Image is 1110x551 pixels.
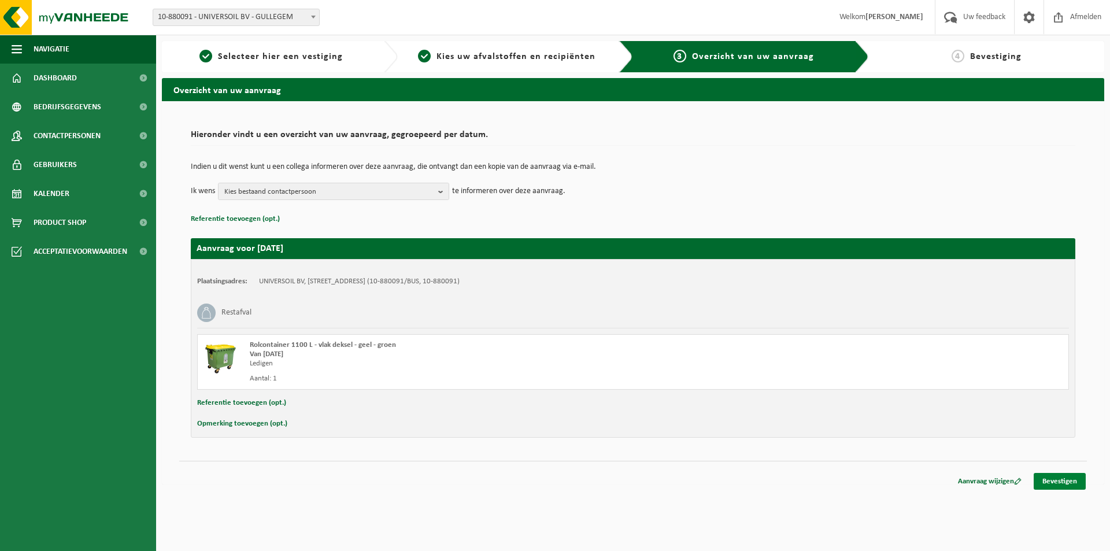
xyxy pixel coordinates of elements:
span: Bedrijfsgegevens [34,93,101,121]
span: 2 [418,50,431,62]
a: Aanvraag wijzigen [949,473,1030,490]
span: 1 [199,50,212,62]
a: 2Kies uw afvalstoffen en recipiënten [404,50,610,64]
p: te informeren over deze aanvraag. [452,183,565,200]
span: 10-880091 - UNIVERSOIL BV - GULLEGEM [153,9,319,25]
button: Opmerking toevoegen (opt.) [197,416,287,431]
span: Kies uw afvalstoffen en recipiënten [436,52,595,61]
span: Overzicht van uw aanvraag [692,52,814,61]
span: Gebruikers [34,150,77,179]
a: Bevestigen [1034,473,1086,490]
span: Dashboard [34,64,77,93]
span: Selecteer hier een vestiging [218,52,343,61]
div: Aantal: 1 [250,374,679,383]
span: 10-880091 - UNIVERSOIL BV - GULLEGEM [153,9,320,26]
span: Product Shop [34,208,86,237]
span: Contactpersonen [34,121,101,150]
span: 4 [952,50,964,62]
span: Rolcontainer 1100 L - vlak deksel - geel - groen [250,341,396,349]
strong: Plaatsingsadres: [197,278,247,285]
h2: Hieronder vindt u een overzicht van uw aanvraag, gegroepeerd per datum. [191,130,1075,146]
button: Kies bestaand contactpersoon [218,183,449,200]
strong: Aanvraag voor [DATE] [197,244,283,253]
div: Ledigen [250,359,679,368]
h3: Restafval [221,304,251,322]
button: Referentie toevoegen (opt.) [197,395,286,411]
p: Indien u dit wenst kunt u een collega informeren over deze aanvraag, die ontvangt dan een kopie v... [191,163,1075,171]
a: 1Selecteer hier een vestiging [168,50,375,64]
strong: Van [DATE] [250,350,283,358]
span: Acceptatievoorwaarden [34,237,127,266]
span: Navigatie [34,35,69,64]
img: WB-1100-HPE-GN-50.png [203,341,238,375]
button: Referentie toevoegen (opt.) [191,212,280,227]
strong: [PERSON_NAME] [865,13,923,21]
td: UNIVERSOIL BV, [STREET_ADDRESS] (10-880091/BUS, 10-880091) [259,277,460,286]
h2: Overzicht van uw aanvraag [162,78,1104,101]
span: Kies bestaand contactpersoon [224,183,434,201]
span: 3 [674,50,686,62]
p: Ik wens [191,183,215,200]
span: Kalender [34,179,69,208]
span: Bevestiging [970,52,1022,61]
